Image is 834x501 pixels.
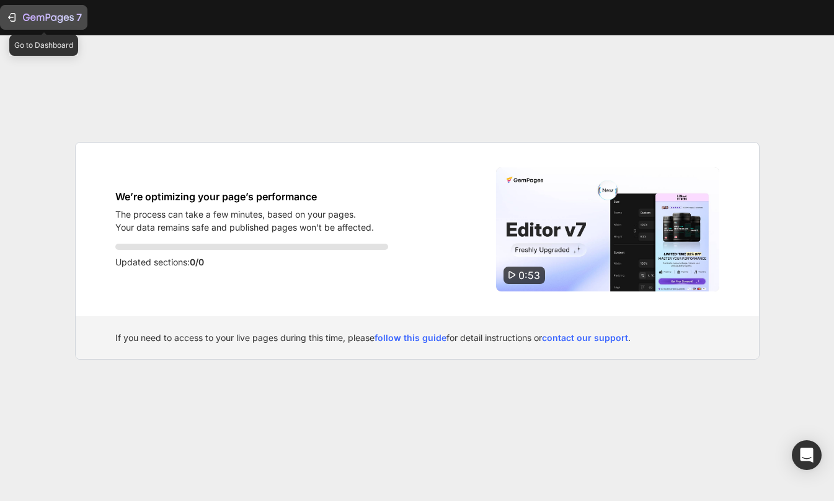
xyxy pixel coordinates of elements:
[190,257,204,267] span: 0/0
[115,331,719,344] div: If you need to access to your live pages during this time, please for detail instructions or .
[518,269,540,282] span: 0:53
[115,221,374,234] p: Your data remains safe and published pages won’t be affected.
[76,10,82,25] p: 7
[542,332,628,343] a: contact our support
[375,332,446,343] a: follow this guide
[792,440,822,470] div: Open Intercom Messenger
[115,208,374,221] p: The process can take a few minutes, based on your pages.
[115,255,388,270] p: Updated sections:
[496,167,719,291] img: Video thumbnail
[115,189,374,204] h1: We’re optimizing your page’s performance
